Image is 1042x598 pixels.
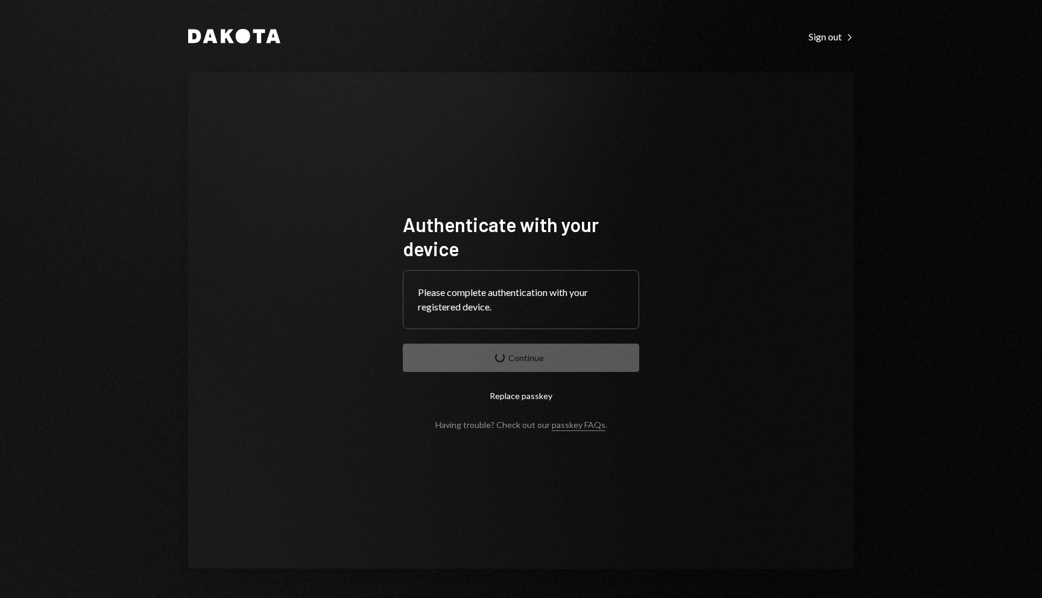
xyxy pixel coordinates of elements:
[809,31,854,43] div: Sign out
[435,420,607,430] div: Having trouble? Check out our .
[809,30,854,43] a: Sign out
[552,420,605,431] a: passkey FAQs
[403,212,639,260] h1: Authenticate with your device
[403,382,639,410] button: Replace passkey
[418,285,624,314] div: Please complete authentication with your registered device.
